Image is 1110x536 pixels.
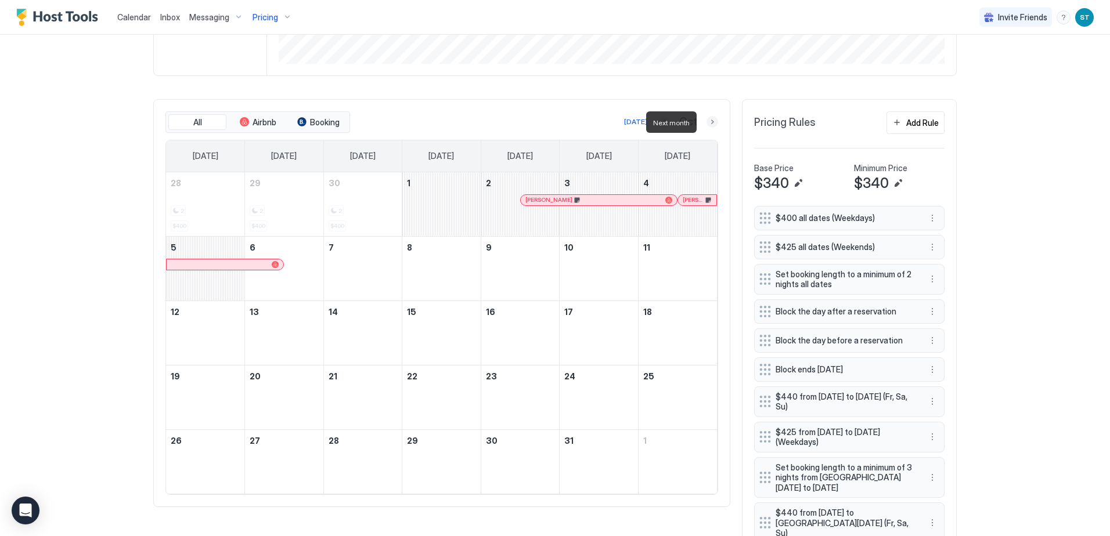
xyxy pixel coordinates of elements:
[525,196,572,204] span: [PERSON_NAME]
[323,365,402,429] td: October 21, 2025
[643,307,652,317] span: 18
[925,363,939,376] div: menu
[639,301,717,323] a: October 18, 2025
[324,301,402,323] a: October 14, 2025
[166,237,244,258] a: October 5, 2025
[271,151,297,161] span: [DATE]
[323,429,402,494] td: October 28, 2025
[481,300,560,365] td: October 16, 2025
[925,363,939,376] button: More options
[776,335,914,346] span: Block the day before a reservation
[250,371,261,381] span: 20
[925,470,939,484] button: More options
[776,427,914,447] span: $425 from [DATE] to [DATE] (Weekdays)
[639,365,717,387] a: October 25, 2025
[402,429,481,494] td: October 29, 2025
[329,307,338,317] span: 14
[564,242,574,252] span: 10
[245,237,323,258] a: October 6, 2025
[776,306,914,317] span: Block the day after a reservation
[925,334,939,347] div: menu
[310,117,340,128] span: Booking
[560,429,639,494] td: October 31, 2025
[407,307,416,317] span: 15
[560,236,639,300] td: October 10, 2025
[166,365,245,429] td: October 19, 2025
[402,236,481,300] td: October 8, 2025
[481,237,560,258] a: October 9, 2025
[189,12,229,23] span: Messaging
[653,140,702,172] a: Saturday
[245,301,323,323] a: October 13, 2025
[560,365,639,429] td: October 24, 2025
[639,172,717,194] a: October 4, 2025
[496,140,545,172] a: Thursday
[323,172,402,237] td: September 30, 2025
[925,240,939,254] div: menu
[428,151,454,161] span: [DATE]
[407,178,410,188] span: 1
[925,394,939,408] button: More options
[407,242,412,252] span: 8
[776,242,914,252] span: $425 all dates (Weekends)
[638,429,717,494] td: November 1, 2025
[12,497,39,524] div: Open Intercom Messenger
[925,516,939,530] button: More options
[407,436,418,446] span: 29
[166,172,244,194] a: September 28, 2025
[350,151,376,161] span: [DATE]
[193,151,218,161] span: [DATE]
[481,429,560,494] td: October 30, 2025
[402,301,481,323] a: October 15, 2025
[683,196,704,204] span: [PERSON_NAME]
[643,178,649,188] span: 4
[560,172,639,237] td: October 3, 2025
[324,237,402,258] a: October 7, 2025
[925,305,939,318] button: More options
[754,116,816,129] span: Pricing Rules
[486,307,495,317] span: 16
[622,115,649,129] button: [DATE]
[402,172,481,237] td: October 1, 2025
[854,175,889,192] span: $340
[925,516,939,530] div: menu
[289,114,347,131] button: Booking
[653,118,690,127] span: Next month
[245,365,323,387] a: October 20, 2025
[891,176,905,190] button: Edit
[250,242,255,252] span: 6
[16,9,103,26] div: Host Tools Logo
[564,178,570,188] span: 3
[338,140,387,172] a: Tuesday
[168,114,226,131] button: All
[166,429,245,494] td: October 26, 2025
[171,436,182,446] span: 26
[639,237,717,258] a: October 11, 2025
[1075,8,1094,27] div: User profile
[166,365,244,387] a: October 19, 2025
[776,269,914,289] span: Set booking length to a minimum of 2 nights all dates
[638,172,717,237] td: October 4, 2025
[754,175,789,192] span: $340
[402,365,481,387] a: October 22, 2025
[417,140,466,172] a: Wednesday
[324,430,402,451] a: October 28, 2025
[481,172,560,194] a: October 2, 2025
[925,430,939,444] button: More options
[564,436,574,446] span: 31
[776,364,914,375] span: Block ends [DATE]
[117,11,151,23] a: Calendar
[560,301,638,323] a: October 17, 2025
[193,117,202,128] span: All
[181,140,230,172] a: Sunday
[171,371,180,381] span: 19
[166,301,244,323] a: October 12, 2025
[638,300,717,365] td: October 18, 2025
[323,300,402,365] td: October 14, 2025
[245,430,323,451] a: October 27, 2025
[323,236,402,300] td: October 7, 2025
[575,140,624,172] a: Friday
[324,172,402,194] a: September 30, 2025
[925,394,939,408] div: menu
[925,272,939,286] button: More options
